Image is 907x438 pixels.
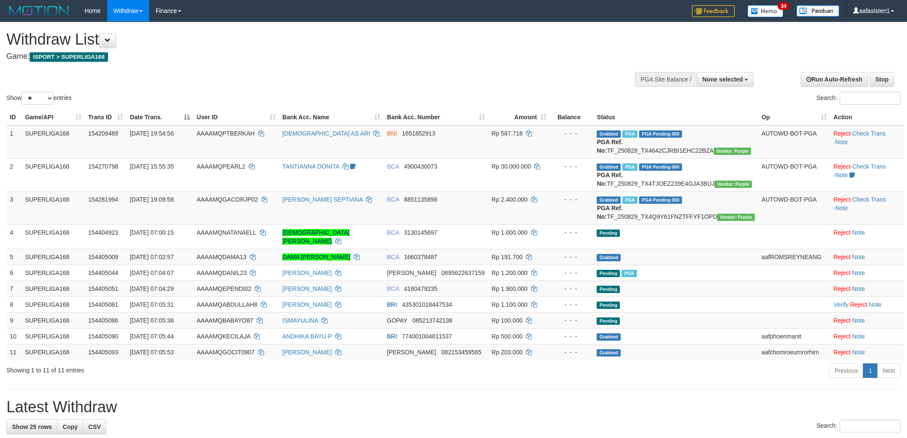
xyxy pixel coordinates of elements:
td: 10 [6,328,21,344]
th: Action [830,109,904,125]
a: Reject [834,163,851,170]
span: Copy 1660378487 to clipboard [404,254,437,260]
span: GOPAY [387,317,407,324]
input: Search: [840,92,901,105]
a: Reject [834,196,851,203]
a: ANDHIKA BAYU P [282,333,332,340]
span: Rp 191.700 [492,254,523,260]
td: SUPERLIGA168 [21,281,84,296]
th: Bank Acc. Name: activate to sort column ascending [279,109,384,125]
span: AAAAMQBABAYO87 [197,317,253,324]
span: [DATE] 07:04:07 [130,269,174,276]
td: · [830,281,904,296]
span: Marked by aafnonsreyleab [622,196,637,204]
div: PGA Site Balance / [635,72,697,87]
td: AUTOWD-BOT-PGA [758,158,830,191]
div: - - - [553,253,590,261]
span: 154405044 [88,269,118,276]
td: SUPERLIGA168 [21,312,84,328]
span: Copy 082153459565 to clipboard [441,349,481,356]
span: Copy 774001004811537 to clipboard [402,333,452,340]
a: DAMA [PERSON_NAME] [282,254,351,260]
span: Copy 8851135898 to clipboard [404,196,437,203]
span: Marked by aafmaleo [622,163,637,171]
button: None selected [697,72,754,87]
h1: Latest Withdraw [6,399,901,416]
td: 7 [6,281,21,296]
td: · · [830,125,904,159]
a: ISMAYULINA [282,317,318,324]
span: Pending [597,270,620,277]
span: None selected [703,76,743,83]
a: Note [869,301,882,308]
span: [DATE] 07:00:15 [130,229,174,236]
a: Check Trans [852,196,886,203]
td: · [830,265,904,281]
a: [PERSON_NAME] [282,285,332,292]
th: Trans ID: activate to sort column ascending [85,109,126,125]
span: Pending [597,230,620,237]
div: - - - [553,284,590,293]
span: BCA [387,196,399,203]
span: AAAAMQGOCIT0907 [197,349,255,356]
td: SUPERLIGA168 [21,158,84,191]
td: · [830,224,904,249]
span: Vendor URL: https://trx4.1velocity.biz [717,214,754,221]
th: Date Trans.: activate to sort column descending [126,109,193,125]
span: 154281994 [88,196,118,203]
h4: Game: [6,52,596,61]
div: Showing 1 to 11 of 11 entries [6,362,372,375]
span: AAAAMQGACORJP02 [197,196,258,203]
span: BRI [387,301,397,308]
img: panduan.png [796,5,839,17]
a: Note [852,349,865,356]
span: [DATE] 19:54:56 [130,130,174,137]
td: · · [830,191,904,224]
a: Note [852,229,865,236]
span: 154405081 [88,301,118,308]
a: CSV [83,420,106,434]
span: Copy 4900430073 to clipboard [404,163,437,170]
b: PGA Ref. No: [597,139,622,154]
div: - - - [553,316,590,325]
th: Status [593,109,758,125]
span: Rp 500.000 [492,333,523,340]
a: [PERSON_NAME] [282,349,332,356]
a: Note [835,139,848,145]
div: - - - [553,300,590,309]
span: PGA Pending [639,196,682,204]
span: BCA [387,285,399,292]
span: Rp 1.900.000 [492,285,528,292]
a: Previous [829,363,863,378]
span: AAAAMQABDULLAH8 [197,301,258,308]
a: TANTIANNA DONITA [282,163,339,170]
span: BCA [387,254,399,260]
span: AAAAMQEPENDI02 [197,285,252,292]
td: 8 [6,296,21,312]
span: Copy [63,423,78,430]
span: [DATE] 07:05:38 [130,317,174,324]
a: Reject [834,229,851,236]
span: [PERSON_NAME] [387,349,436,356]
td: 1 [6,125,21,159]
a: [PERSON_NAME] SEPTIANA [282,196,363,203]
span: CSV [88,423,101,430]
span: AAAAMQPTBERKAH [197,130,255,137]
a: Verify [834,301,849,308]
span: 154405093 [88,349,118,356]
td: SUPERLIGA168 [21,224,84,249]
td: TF_250829_TX4Q9Y61FNZTFFYF1OPD [593,191,758,224]
label: Search: [817,420,901,432]
th: Bank Acc. Number: activate to sort column ascending [384,109,488,125]
th: Game/API: activate to sort column ascending [21,109,84,125]
td: SUPERLIGA168 [21,344,84,360]
img: Feedback.jpg [692,5,735,17]
a: 1 [863,363,877,378]
span: Pending [597,302,620,309]
a: Check Trans [852,130,886,137]
span: [DATE] 07:05:44 [130,333,174,340]
span: 34 [778,2,789,10]
td: 4 [6,224,21,249]
span: BCA [387,229,399,236]
th: ID [6,109,21,125]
